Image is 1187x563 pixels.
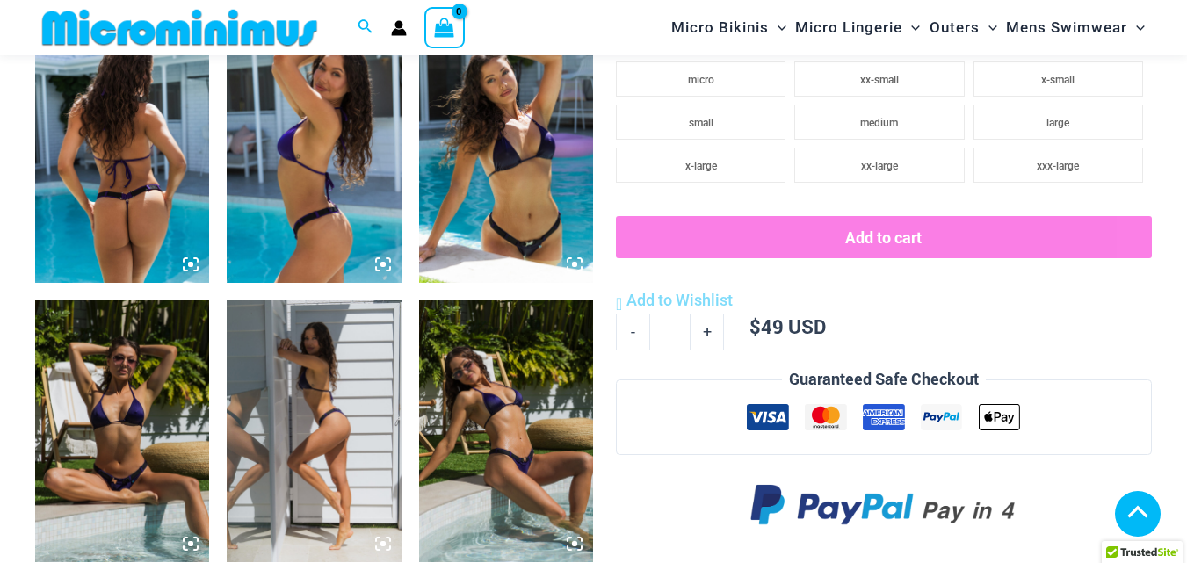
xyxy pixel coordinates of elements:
[749,314,826,339] bdi: 49 USD
[860,74,899,86] span: xx-small
[649,314,691,350] input: Product quantity
[227,22,401,284] img: Bond Indigo 312 Top 492 Thong Bikini
[794,105,964,140] li: medium
[688,74,714,86] span: micro
[227,300,401,562] img: Bond Indigo 312 Top 285 Cheeky Bikini
[1002,5,1149,50] a: Mens SwimwearMenu ToggleMenu Toggle
[391,20,407,36] a: Account icon link
[791,5,924,50] a: Micro LingerieMenu ToggleMenu Toggle
[973,105,1143,140] li: large
[419,300,593,562] img: Bond Indigo 312 Top 285 Cheeky Bikini
[626,291,733,309] span: Add to Wishlist
[664,3,1152,53] nav: Site Navigation
[1037,160,1079,172] span: xxx-large
[419,22,593,284] img: Bond Indigo 312 Top 492 Thong Bikini
[616,314,649,350] a: -
[1006,5,1127,50] span: Mens Swimwear
[358,17,373,39] a: Search icon link
[35,8,324,47] img: MM SHOP LOGO FLAT
[616,105,785,140] li: small
[424,7,465,47] a: View Shopping Cart, empty
[671,5,769,50] span: Micro Bikinis
[930,5,980,50] span: Outers
[616,61,785,97] li: micro
[794,61,964,97] li: xx-small
[616,287,733,314] a: Add to Wishlist
[689,117,713,129] span: small
[1127,5,1145,50] span: Menu Toggle
[973,148,1143,183] li: xxx-large
[769,5,786,50] span: Menu Toggle
[980,5,997,50] span: Menu Toggle
[925,5,1002,50] a: OutersMenu ToggleMenu Toggle
[616,216,1152,258] button: Add to cart
[616,148,785,183] li: x-large
[1046,117,1069,129] span: large
[35,22,209,284] img: Bond Indigo 312 Top 492 Thong Bikini
[35,300,209,562] img: Bond Indigo 312 Top 285 Cheeky Bikini
[902,5,920,50] span: Menu Toggle
[861,160,898,172] span: xx-large
[685,160,717,172] span: x-large
[691,314,724,350] a: +
[860,117,898,129] span: medium
[794,148,964,183] li: xx-large
[749,314,761,339] span: $
[1041,74,1075,86] span: x-small
[973,61,1143,97] li: x-small
[795,5,902,50] span: Micro Lingerie
[667,5,791,50] a: Micro BikinisMenu ToggleMenu Toggle
[782,366,986,393] legend: Guaranteed Safe Checkout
